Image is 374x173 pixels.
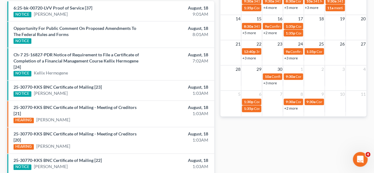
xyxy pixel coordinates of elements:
span: 30 [277,66,283,73]
span: 26 [340,40,346,48]
span: 7 [279,91,283,98]
a: 25-30770-KKS BNC Certificate of Mailing - Meeting of Creditors [21] [14,105,137,116]
a: Kellix Hermogene [34,70,68,76]
span: 21 [235,40,241,48]
span: 17 [298,15,304,22]
span: 9a [286,49,290,54]
iframe: Intercom live chat [353,152,368,167]
span: 12:40p [244,49,256,54]
div: HEARING [14,118,34,123]
span: 18 [319,15,325,22]
span: 6 [258,91,262,98]
a: [PERSON_NAME] [36,117,70,123]
div: August, 18 [147,158,208,164]
span: Confirmation Hearing for [PERSON_NAME] [296,31,366,35]
a: +5 more [242,30,256,35]
span: 23 [277,40,283,48]
span: 27 [360,40,367,48]
span: 5 [237,91,241,98]
a: 6:25-bk-00720-LVV Proof of Service [37] [14,5,92,10]
span: Confirmation Hearing for [PERSON_NAME] & [PERSON_NAME] [254,6,357,10]
div: August, 18 [147,25,208,31]
span: 25 [319,40,325,48]
div: 1:03AM [147,111,208,117]
div: NOTICE [14,12,31,18]
span: Confirmation Hearing for [PERSON_NAME] [254,107,324,111]
span: 10 [340,91,346,98]
span: 29 [256,66,262,73]
a: Opportunity For Public Comment On Proposed Amendments To The Federal Rules and Forms [14,26,136,37]
span: 15 [256,15,262,22]
div: 8:01AM [147,31,208,38]
span: 11a [328,6,334,10]
span: 2 [321,66,325,73]
a: 25-30770-KKS BNC Certificate of Mailing [23] [14,85,102,90]
a: +2 more [284,106,298,111]
span: 10a [265,74,271,79]
div: 1:03AM [147,91,208,97]
div: NOTICE [14,38,31,44]
span: 9:30a [286,100,295,104]
div: NOTICE [14,91,31,97]
span: 28 [235,66,241,73]
span: 11 [360,91,367,98]
span: Confirmation Hearing [PERSON_NAME] & [PERSON_NAME] [272,74,369,79]
a: [PERSON_NAME] [36,143,70,150]
div: 7:02AM [147,58,208,64]
div: August, 18 [147,105,208,111]
a: [PERSON_NAME] [34,11,68,17]
div: NOTICE [14,71,31,77]
span: 341(a) meeting for [PERSON_NAME] [PERSON_NAME], Jr. [254,24,348,29]
div: August, 18 [147,5,208,11]
span: 8:30a [244,24,253,29]
span: 1:35p [244,6,253,10]
span: 3 [342,66,346,73]
a: [PERSON_NAME] [34,164,68,170]
span: 9:30a [307,100,316,104]
span: 22 [256,40,262,48]
span: 1:35p [286,24,295,29]
span: Confirmation Hearing for [PERSON_NAME] [296,24,366,29]
div: August, 18 [147,52,208,58]
span: 9:30a [286,74,295,79]
div: 1:03AM [147,137,208,143]
a: +2 more [263,30,277,35]
span: 1:35p [244,107,253,111]
span: Confirmation hearing for [PERSON_NAME] [254,100,324,104]
div: NOTICE [14,165,31,170]
div: HEARING [14,144,34,150]
a: 25-30770-KKS BNC Certificate of Mailing - Meeting of Creditors [20] [14,131,137,143]
a: +3 more [305,5,319,10]
span: 16 [277,15,283,22]
span: 1:30p [244,100,253,104]
span: Confirmation Hearing for [PERSON_NAME] [296,100,366,104]
a: +3 more [263,81,277,86]
span: 4 [366,152,371,157]
span: 1 [300,66,304,73]
span: 9 [321,91,325,98]
span: Confirmation Hearing for [PERSON_NAME], III [269,24,345,29]
span: 24 [298,40,304,48]
a: +4 more [263,5,277,10]
div: 9:01AM [147,11,208,17]
span: 19 [340,15,346,22]
a: 25-30770-KKS BNC Certificate of Mailing [22] [14,158,102,163]
span: 9a [265,24,269,29]
span: 8 [300,91,304,98]
a: +3 more [284,56,298,60]
a: +5 more [284,5,298,10]
a: +3 more [242,56,256,60]
span: 20 [360,15,367,22]
span: 341(a) meeting of creditors for [PERSON_NAME] [256,49,335,54]
span: Confirmation hearing for [PERSON_NAME] [296,74,365,79]
a: [PERSON_NAME] [34,91,68,97]
span: 14 [235,15,241,22]
div: August, 18 [147,84,208,91]
span: 1:35p [307,49,316,54]
a: Ch-7 25-16827-PDR Notice of Requirement to File a Certificate of Completion of a Financial Manage... [14,52,139,70]
div: August, 18 [147,131,208,137]
div: 1:03AM [147,164,208,170]
span: 4 [363,66,367,73]
span: 1:35p [286,31,295,35]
